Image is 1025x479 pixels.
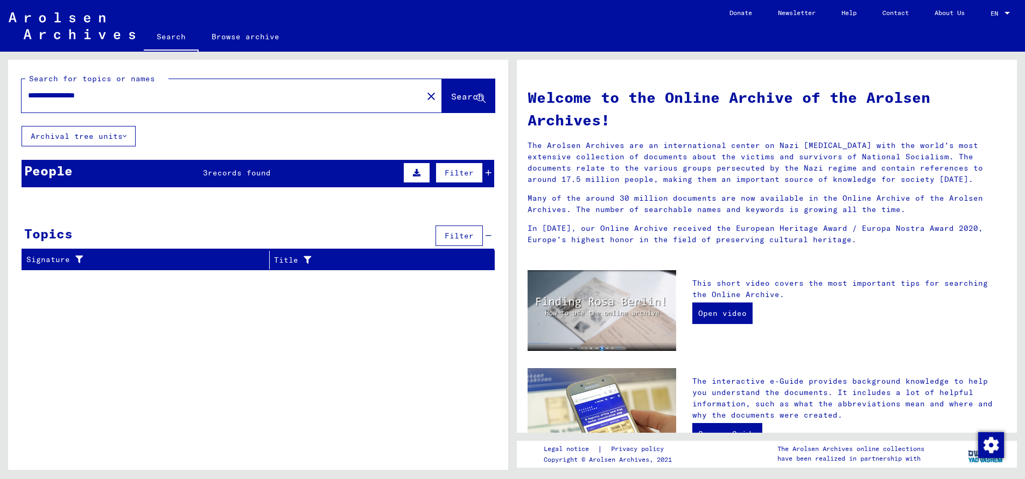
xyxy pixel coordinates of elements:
div: Title [274,251,481,269]
button: Search [442,79,495,112]
span: Filter [445,168,474,178]
mat-icon: close [425,90,438,103]
img: Arolsen_neg.svg [9,12,135,39]
div: Signature [26,251,269,269]
span: records found [208,168,271,178]
a: Search [144,24,199,52]
h1: Welcome to the Online Archive of the Arolsen Archives! [528,86,1006,131]
div: | [544,443,677,455]
button: Clear [420,85,442,107]
p: The interactive e-Guide provides background knowledge to help you understand the documents. It in... [692,376,1006,421]
div: Signature [26,254,256,265]
img: yv_logo.png [966,440,1006,467]
span: 3 [203,168,208,178]
div: Title [274,255,468,266]
img: eguide.jpg [528,368,676,468]
p: This short video covers the most important tips for searching the Online Archive. [692,278,1006,300]
button: Archival tree units [22,126,136,146]
span: Search [451,91,483,102]
p: Copyright © Arolsen Archives, 2021 [544,455,677,464]
p: In [DATE], our Online Archive received the European Heritage Award / Europa Nostra Award 2020, Eu... [528,223,1006,245]
span: EN [991,10,1002,17]
img: Change consent [978,432,1004,458]
p: have been realized in partnership with [777,454,924,463]
a: Browse archive [199,24,292,50]
a: Open e-Guide [692,423,762,445]
a: Privacy policy [602,443,677,455]
p: The Arolsen Archives online collections [777,444,924,454]
p: Many of the around 30 million documents are now available in the Online Archive of the Arolsen Ar... [528,193,1006,215]
button: Filter [436,163,483,183]
a: Legal notice [544,443,598,455]
span: Filter [445,231,474,241]
a: Open video [692,302,753,324]
div: People [24,161,73,180]
button: Filter [436,226,483,246]
img: video.jpg [528,270,676,351]
p: The Arolsen Archives are an international center on Nazi [MEDICAL_DATA] with the world’s most ext... [528,140,1006,185]
mat-label: Search for topics or names [29,74,155,83]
